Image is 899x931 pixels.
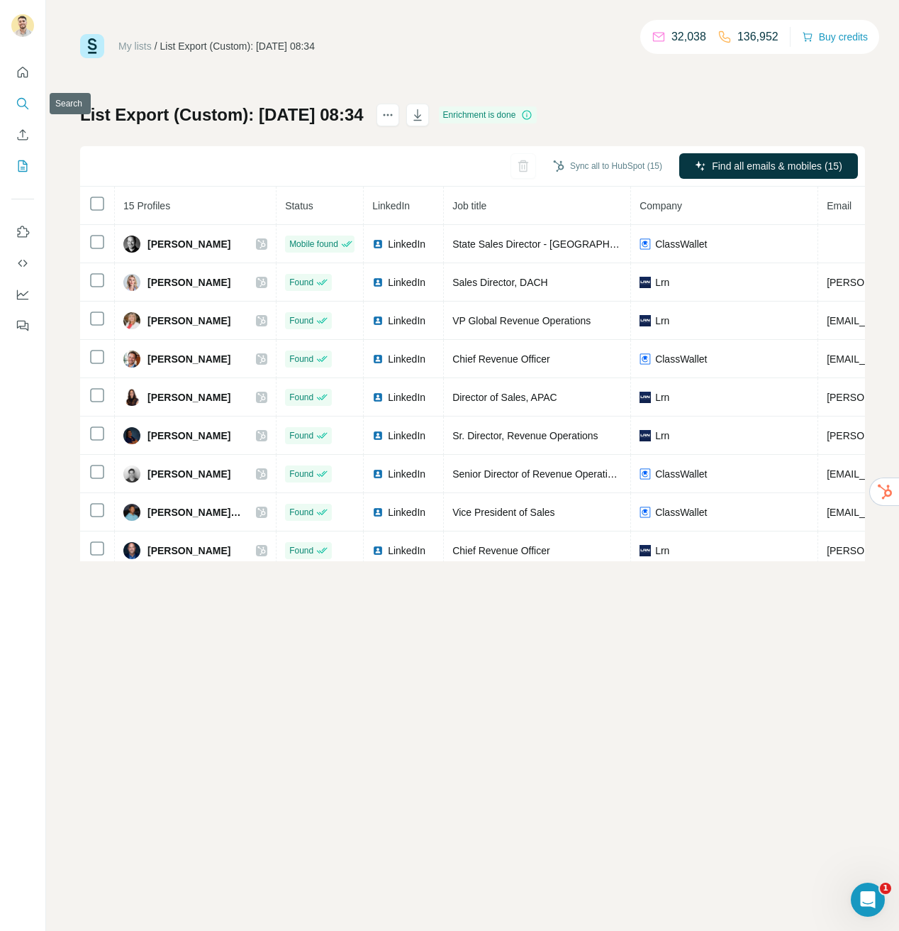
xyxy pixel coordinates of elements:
button: My lists [11,153,34,179]
span: [PERSON_NAME] [147,544,230,558]
span: Found [289,391,313,404]
img: LinkedIn logo [372,430,384,441]
img: company-logo [640,277,651,288]
span: [PERSON_NAME] [147,467,230,481]
span: LinkedIn [388,314,425,328]
span: State Sales Director - [GEOGRAPHIC_DATA] [452,238,653,250]
span: [PERSON_NAME] [147,314,230,328]
span: ClassWallet [655,237,707,251]
span: ClassWallet [655,352,707,366]
span: Email [827,200,851,211]
img: company-logo [640,353,651,365]
span: VP Global Revenue Operations [452,315,591,326]
button: Buy credits [802,27,868,47]
p: 32,038 [671,28,706,45]
button: Use Surfe API [11,250,34,276]
div: List Export (Custom): [DATE] 08:34 [160,39,315,53]
img: Avatar [123,274,140,291]
img: company-logo [640,430,651,441]
img: LinkedIn logo [372,545,384,556]
span: Find all emails & mobiles (15) [712,159,842,173]
iframe: Intercom live chat [851,883,885,917]
span: Senior Director of Revenue Operations [452,468,623,480]
span: Lrn [655,429,669,443]
span: Company [640,200,682,211]
div: Enrichment is done [439,106,537,123]
img: LinkedIn logo [372,315,384,326]
button: Enrich CSV [11,122,34,148]
span: Mobile found [289,238,338,250]
button: actions [376,104,399,126]
button: Feedback [11,313,34,338]
img: Avatar [123,427,140,444]
img: Avatar [123,504,140,521]
span: 15 Profiles [123,200,170,211]
span: Found [289,506,313,519]
img: Avatar [123,389,140,406]
img: company-logo [640,315,651,326]
img: LinkedIn logo [372,468,384,480]
span: Lrn [655,275,669,290]
button: Search [11,91,34,116]
span: LinkedIn [388,237,425,251]
span: Lrn [655,544,669,558]
span: LinkedIn [388,429,425,443]
span: Found [289,353,313,365]
span: [PERSON_NAME] [147,429,230,443]
img: Avatar [123,465,140,483]
img: Surfe Logo [80,34,104,58]
img: company-logo [640,507,651,518]
span: Vice President of Sales [452,507,555,518]
span: Sr. Director, Revenue Operations [452,430,598,441]
span: [PERSON_NAME] [147,237,230,251]
button: Sync all to HubSpot (15) [543,155,672,177]
span: 1 [880,883,891,894]
span: LinkedIn [372,200,410,211]
h1: List Export (Custom): [DATE] 08:34 [80,104,364,126]
img: LinkedIn logo [372,353,384,365]
span: LinkedIn [388,505,425,519]
img: Avatar [123,542,140,559]
span: LinkedIn [388,352,425,366]
img: Avatar [123,312,140,329]
img: company-logo [640,238,651,250]
li: / [155,39,157,53]
span: LinkedIn [388,544,425,558]
span: ClassWallet [655,505,707,519]
button: Dashboard [11,282,34,307]
img: LinkedIn logo [372,238,384,250]
button: Use Surfe on LinkedIn [11,219,34,245]
span: Chief Revenue Officer [452,545,549,556]
span: LinkedIn [388,275,425,290]
span: Chief Revenue Officer [452,353,549,365]
button: Quick start [11,60,34,85]
span: Lrn [655,390,669,404]
img: LinkedIn logo [372,277,384,288]
span: Found [289,276,313,289]
button: Find all emails & mobiles (15) [679,153,858,179]
span: Status [285,200,313,211]
img: LinkedIn logo [372,507,384,518]
img: Avatar [11,14,34,37]
span: [PERSON_NAME] [147,352,230,366]
span: [PERSON_NAME] [147,390,230,404]
span: Found [289,468,313,480]
span: Sales Director, DACH [452,277,548,288]
img: LinkedIn logo [372,392,384,403]
img: Avatar [123,236,140,253]
span: ClassWallet [655,467,707,481]
span: Found [289,429,313,442]
img: company-logo [640,392,651,403]
span: Found [289,314,313,327]
img: Avatar [123,351,140,368]
a: My lists [118,40,152,52]
span: Found [289,544,313,557]
img: company-logo [640,468,651,480]
span: LinkedIn [388,467,425,481]
p: 136,952 [737,28,778,45]
span: [PERSON_NAME] [147,275,230,290]
span: LinkedIn [388,390,425,404]
span: Lrn [655,314,669,328]
span: [PERSON_NAME], MBA [147,505,242,519]
span: Director of Sales, APAC [452,392,557,403]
